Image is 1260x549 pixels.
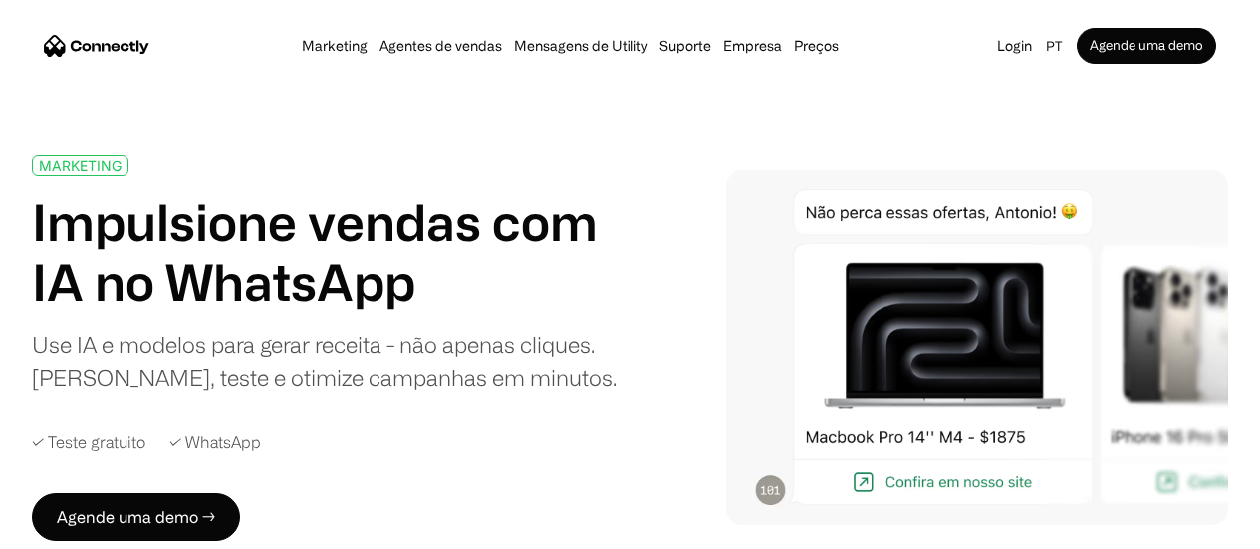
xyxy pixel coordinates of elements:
[32,493,240,541] a: Agende uma demo →
[653,38,717,54] a: Suporte
[723,32,782,60] div: Empresa
[32,433,145,452] div: ✓ Teste gratuito
[508,38,653,54] a: Mensagens de Utility
[32,192,623,312] h1: Impulsione vendas com IA no WhatsApp
[1077,28,1216,64] a: Agende uma demo
[40,514,120,542] ul: Language list
[991,32,1038,60] a: Login
[1046,32,1062,60] div: pt
[1038,32,1077,60] div: pt
[39,158,122,173] div: MARKETING
[374,38,508,54] a: Agentes de vendas
[20,512,120,542] aside: Language selected: Português (Brasil)
[788,38,845,54] a: Preços
[717,32,788,60] div: Empresa
[44,31,149,61] a: home
[32,328,623,394] div: Use IA e modelos para gerar receita - não apenas cliques. [PERSON_NAME], teste e otimize campanha...
[169,433,261,452] div: ✓ WhatsApp
[296,38,374,54] a: Marketing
